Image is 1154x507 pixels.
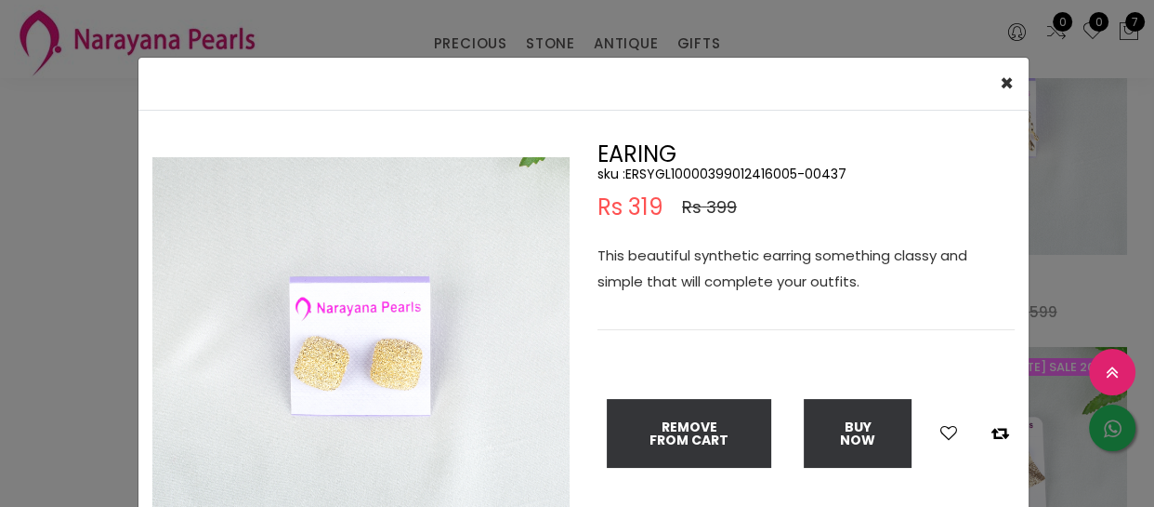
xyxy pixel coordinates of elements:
[597,243,1015,295] p: This beautiful synthetic earring something classy and simple that will complete your outfits.
[597,196,663,219] span: Rs 319
[682,196,737,219] span: Rs 399
[986,421,1015,446] button: Add to compare
[597,166,1015,182] h5: sku : ERSYGL10000399012416005-00437
[1000,68,1014,99] span: ×
[935,421,963,446] button: Add to wishlist
[607,399,771,468] button: Remove from Cart
[804,399,911,468] button: Buy Now
[597,143,1015,166] h2: EARING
